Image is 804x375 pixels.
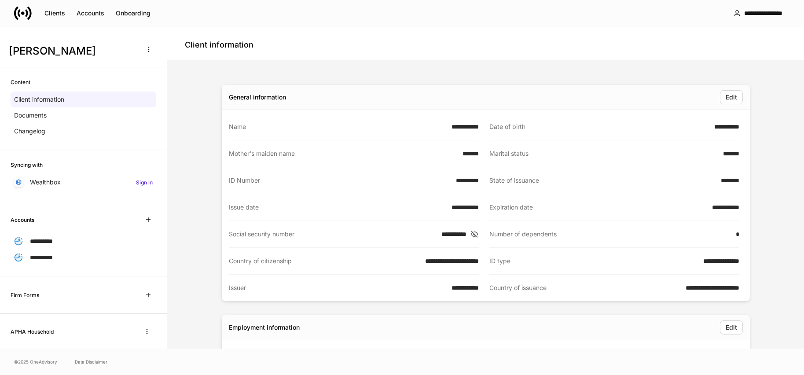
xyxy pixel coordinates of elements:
div: Number of dependents [489,230,731,239]
h6: Accounts [11,216,34,224]
h3: [PERSON_NAME] [9,44,136,58]
a: Client information [11,92,156,107]
a: WealthboxSign in [11,174,156,190]
div: ID type [489,257,698,265]
p: Documents [14,111,47,120]
div: Employment information [229,323,300,332]
div: ID Number [229,176,451,185]
h6: Syncing with [11,161,43,169]
a: Data Disclaimer [75,358,107,365]
a: Documents [11,107,156,123]
div: Clients [44,10,65,16]
p: Client information [14,95,64,104]
div: Edit [726,324,737,331]
div: Edit [726,94,737,100]
span: © 2025 OneAdvisory [14,358,57,365]
a: Changelog [11,123,156,139]
button: Accounts [71,6,110,20]
div: Country of issuance [489,283,680,292]
button: Clients [39,6,71,20]
div: General information [229,93,286,102]
div: Issue date [229,203,446,212]
h6: Firm Forms [11,291,39,299]
h4: Client information [185,40,253,50]
div: Accounts [77,10,104,16]
h6: Content [11,78,30,86]
div: Onboarding [116,10,151,16]
div: Social security number [229,230,436,239]
p: Changelog [14,127,45,136]
div: Issuer [229,283,446,292]
p: Wealthbox [30,178,61,187]
p: [PERSON_NAME] [30,347,81,356]
div: Country of citizenship [229,257,420,265]
div: Mother's maiden name [229,149,457,158]
div: Expiration date [489,203,707,212]
h6: Sign in [136,178,153,187]
h6: APHA Household [11,327,54,336]
div: Date of birth [489,122,709,131]
button: Edit [720,320,743,335]
div: Marital status [489,149,718,158]
button: Edit [720,90,743,104]
div: State of issuance [489,176,716,185]
button: Onboarding [110,6,156,20]
div: Name [229,122,446,131]
a: [PERSON_NAME] [11,344,156,360]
